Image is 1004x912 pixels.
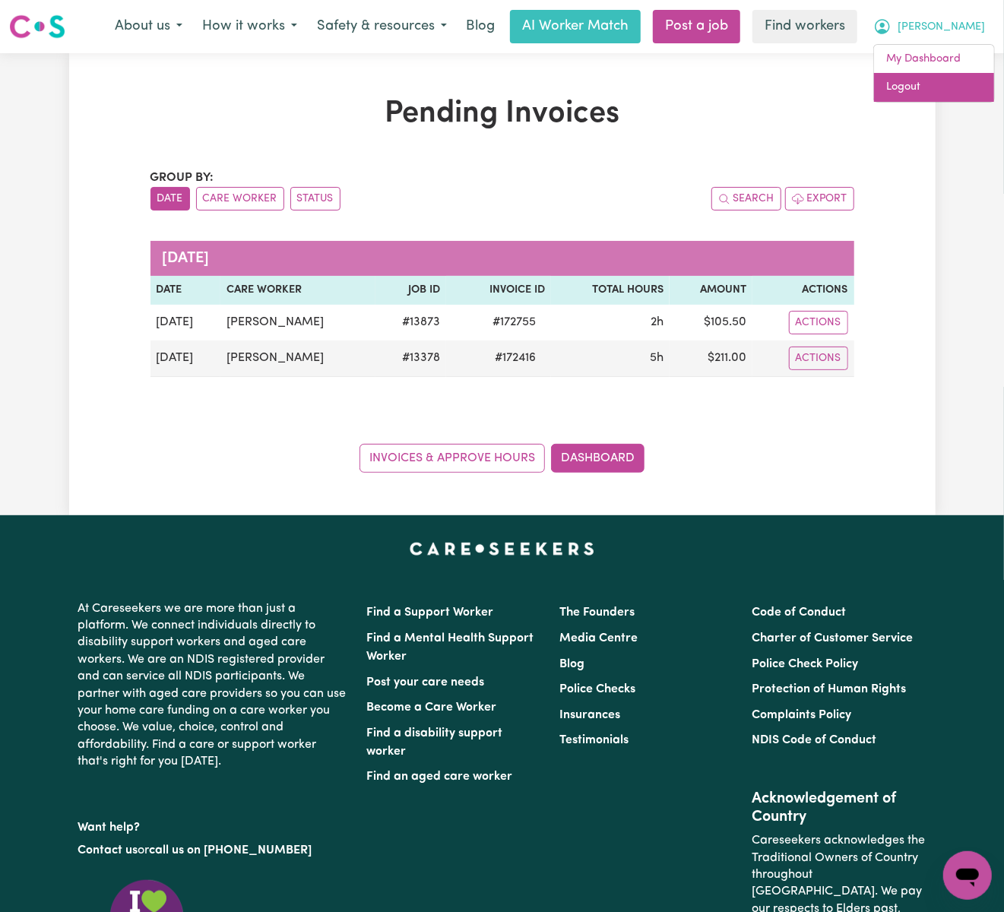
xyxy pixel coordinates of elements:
td: [DATE] [150,340,220,377]
span: # 172755 [483,313,545,331]
a: Find an aged care worker [367,771,513,783]
td: $ 211.00 [670,340,752,377]
a: Post your care needs [367,676,485,689]
th: Care Worker [220,276,375,305]
caption: [DATE] [150,241,854,276]
a: NDIS Code of Conduct [752,734,876,746]
td: [DATE] [150,305,220,340]
td: # 13378 [375,340,447,377]
button: Safety & resources [307,11,457,43]
th: Total Hours [551,276,670,305]
a: Find a Support Worker [367,606,494,619]
button: Export [785,187,854,211]
th: Amount [670,276,752,305]
a: Become a Care Worker [367,701,497,714]
p: At Careseekers we are more than just a platform. We connect individuals directly to disability su... [78,594,349,777]
th: Invoice ID [446,276,551,305]
th: Date [150,276,220,305]
h2: Acknowledgement of Country [752,790,926,826]
a: Find a Mental Health Support Worker [367,632,534,663]
span: 2 hours [651,316,664,328]
a: Find workers [752,10,857,43]
a: Blog [559,658,584,670]
a: Media Centre [559,632,638,644]
span: 5 hours [650,352,664,364]
td: [PERSON_NAME] [220,305,375,340]
img: Careseekers logo [9,13,65,40]
a: Logout [874,73,994,102]
button: sort invoices by care worker [196,187,284,211]
h1: Pending Invoices [150,96,854,132]
a: Post a job [653,10,740,43]
iframe: Button to launch messaging window [943,851,992,900]
a: Contact us [78,844,138,857]
a: The Founders [559,606,635,619]
a: Careseekers home page [410,543,594,555]
th: Actions [752,276,854,305]
th: Job ID [375,276,447,305]
a: Police Check Policy [752,658,858,670]
button: sort invoices by date [150,187,190,211]
td: [PERSON_NAME] [220,340,375,377]
div: My Account [873,44,995,103]
a: Invoices & Approve Hours [359,444,545,473]
button: sort invoices by paid status [290,187,340,211]
td: $ 105.50 [670,305,752,340]
button: My Account [863,11,995,43]
button: How it works [192,11,307,43]
a: Find a disability support worker [367,727,503,758]
a: Blog [457,10,504,43]
button: Actions [789,347,848,370]
p: or [78,836,349,865]
a: Police Checks [559,683,635,695]
a: Dashboard [551,444,645,473]
span: [PERSON_NAME] [898,19,985,36]
a: Careseekers logo [9,9,65,44]
a: Protection of Human Rights [752,683,906,695]
a: Charter of Customer Service [752,632,913,644]
td: # 13873 [375,305,447,340]
button: Search [711,187,781,211]
p: Want help? [78,813,349,836]
a: Code of Conduct [752,606,846,619]
a: My Dashboard [874,45,994,74]
span: Group by: [150,172,214,184]
a: call us on [PHONE_NUMBER] [150,844,312,857]
a: Testimonials [559,734,629,746]
a: Insurances [559,709,620,721]
span: # 172416 [486,349,545,367]
a: Complaints Policy [752,709,851,721]
a: AI Worker Match [510,10,641,43]
button: About us [105,11,192,43]
button: Actions [789,311,848,334]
